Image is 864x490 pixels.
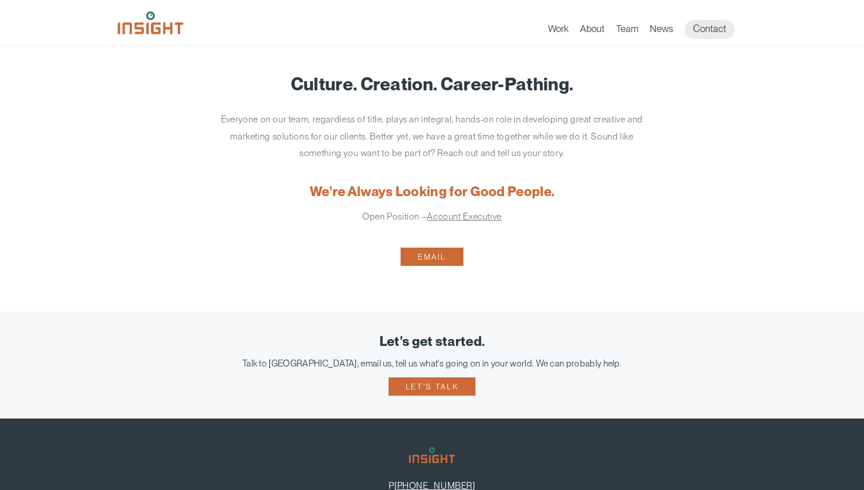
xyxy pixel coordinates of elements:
[135,185,729,200] h2: We’re Always Looking for Good People.
[685,20,735,39] a: Contact
[548,23,569,39] a: Work
[17,334,847,349] div: Let's get started.
[427,211,502,222] a: Account Executive
[389,377,475,396] a: Let's talk
[548,20,746,39] nav: primary navigation menu
[118,11,183,34] img: Insight Marketing Design
[135,74,729,94] h1: Culture. Creation. Career-Pathing.
[218,111,646,162] p: Everyone on our team, regardless of title, plays an integral, hands-on role in developing great c...
[650,23,673,39] a: News
[409,447,455,463] img: Insight Marketing Design
[616,23,638,39] a: Team
[17,358,847,369] div: Talk to [GEOGRAPHIC_DATA], email us, tell us what's going on in your world. We can probably help.
[218,208,646,225] p: Open Position –
[580,23,605,39] a: About
[401,248,463,266] a: Email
